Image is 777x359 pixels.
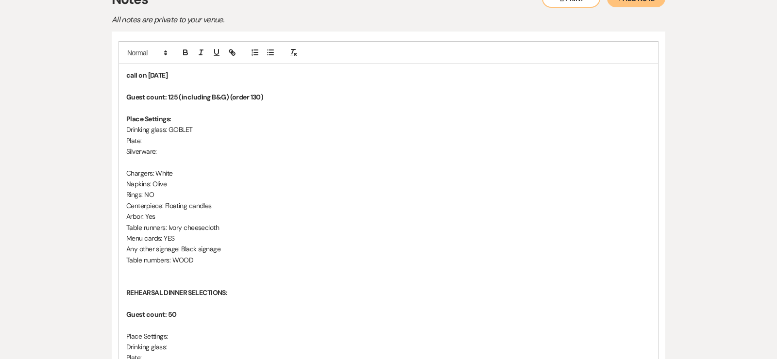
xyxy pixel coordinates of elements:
span: Plate: [126,136,142,145]
span: Chargers: White [126,169,173,178]
strong: Guest count: 50 [126,310,177,319]
span: Menu cards: YES [126,234,175,243]
p: All notes are private to your venue. [112,14,452,26]
span: Place Settings: [126,332,168,341]
strong: REHEARSAL DINNER SELECTIONS: [126,288,227,297]
span: Arbor: Yes [126,212,155,221]
span: Any other signage: Black signage [126,245,220,253]
strong: call on [DATE] [126,71,168,80]
span: Rings: NO [126,190,154,199]
span: Drinking glass: [126,343,167,351]
span: Centerpiece: Floating candles [126,201,212,210]
strong: Guest count: 125 (including B&G) (order 130) [126,93,263,101]
span: Table runners: Ivory cheesecloth [126,223,219,232]
span: Table numbers: WOOD [126,256,193,264]
span: Napkins: Olive [126,179,167,188]
span: Drinking glass: GOBLET [126,125,193,134]
u: Place Settings: [126,114,171,123]
span: Silverware: [126,147,157,156]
